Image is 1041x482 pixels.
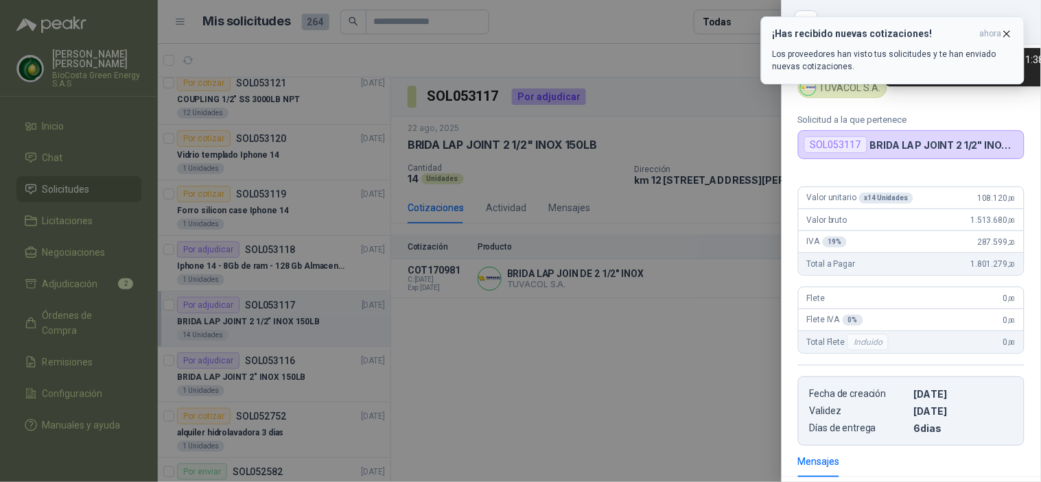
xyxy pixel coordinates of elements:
[977,237,1016,247] span: 287.599
[1007,261,1016,268] span: ,20
[773,48,1013,73] p: Los proveedores han visto tus solicitudes y te han enviado nuevas cotizaciones.
[810,388,909,400] p: Fecha de creación
[914,388,1013,400] p: [DATE]
[804,136,867,153] div: SOL053117
[914,422,1013,434] p: 6 dias
[870,139,1018,151] p: BRIDA LAP JOINT 2 1/2" INOX 150LB
[810,405,909,417] p: Validez
[1003,293,1016,303] span: 0
[1007,295,1016,302] span: ,00
[823,237,847,248] div: 19 %
[859,193,913,204] div: x 14 Unidades
[761,16,1025,84] button: ¡Has recibido nuevas cotizaciones!ahora Los proveedores han visto tus solicitudes y te han enviad...
[971,215,1016,225] span: 1.513.680
[798,115,1025,125] p: Solicitud a la que pertenece
[826,11,1025,33] div: COT170981
[843,315,863,326] div: 0 %
[1007,217,1016,224] span: ,00
[807,259,855,269] span: Total a Pagar
[798,14,815,30] button: Close
[971,259,1016,269] span: 1.801.279
[807,215,847,225] span: Valor bruto
[807,334,891,350] span: Total Flete
[1003,337,1016,347] span: 0
[1007,317,1016,324] span: ,00
[1007,239,1016,246] span: ,20
[980,28,1002,40] span: ahora
[1007,339,1016,346] span: ,00
[847,334,889,350] div: Incluido
[773,28,974,40] h3: ¡Has recibido nuevas cotizaciones!
[807,193,913,204] span: Valor unitario
[1007,195,1016,202] span: ,00
[798,454,840,469] div: Mensajes
[977,193,1016,203] span: 108.120
[807,237,847,248] span: IVA
[807,315,863,326] span: Flete IVA
[914,405,1013,417] p: [DATE]
[1003,315,1016,325] span: 0
[810,422,909,434] p: Días de entrega
[807,293,825,303] span: Flete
